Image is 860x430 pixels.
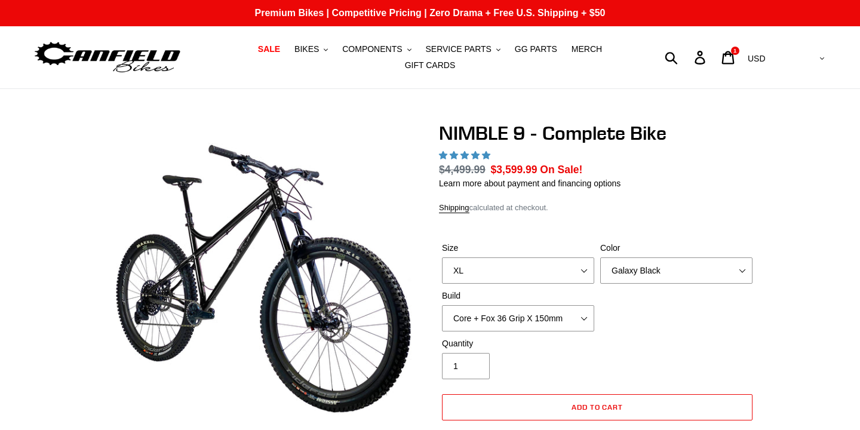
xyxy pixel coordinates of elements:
span: 4.88 stars [439,150,493,160]
span: SERVICE PARTS [425,44,491,54]
span: 1 [733,48,736,54]
span: Add to cart [572,403,623,411]
a: GIFT CARDS [399,57,462,73]
span: GG PARTS [515,44,557,54]
input: Search [671,44,702,70]
label: Quantity [442,337,594,350]
button: BIKES [288,41,334,57]
span: $3,599.99 [491,164,537,176]
button: SERVICE PARTS [419,41,506,57]
a: 1 [715,45,743,70]
img: Canfield Bikes [33,39,182,76]
a: Shipping [439,203,469,213]
span: MERCH [572,44,602,54]
a: MERCH [566,41,608,57]
button: Add to cart [442,394,752,420]
label: Build [442,290,594,302]
span: SALE [258,44,280,54]
button: COMPONENTS [336,41,417,57]
a: Learn more about payment and financing options [439,179,621,188]
span: GIFT CARDS [405,60,456,70]
a: GG PARTS [509,41,563,57]
s: $4,499.99 [439,164,486,176]
a: SALE [252,41,286,57]
span: COMPONENTS [342,44,402,54]
span: On Sale! [540,162,582,177]
label: Size [442,242,594,254]
label: Color [600,242,752,254]
h1: NIMBLE 9 - Complete Bike [439,122,755,145]
span: BIKES [294,44,319,54]
div: calculated at checkout. [439,202,755,214]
